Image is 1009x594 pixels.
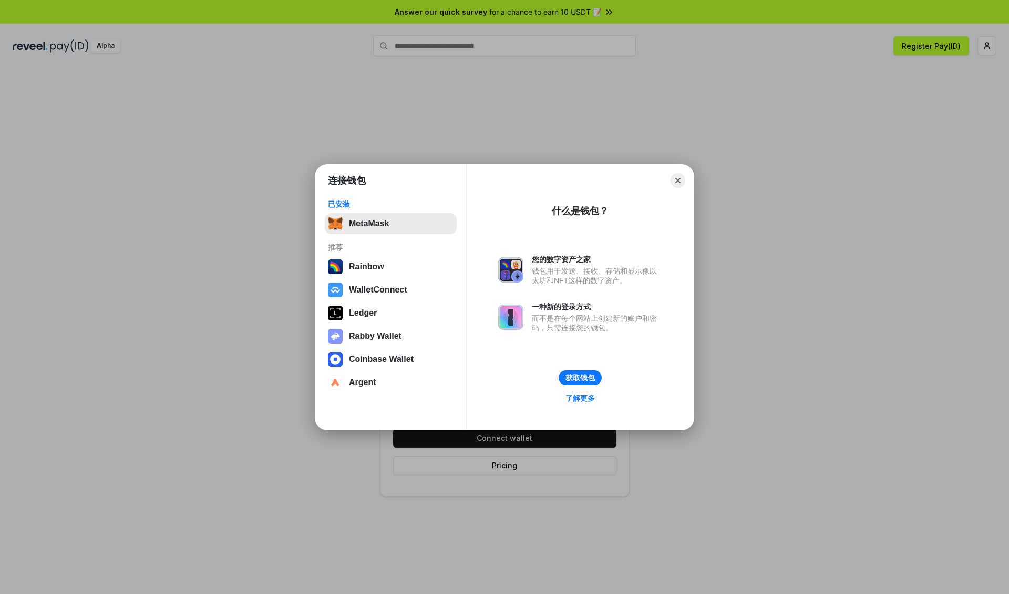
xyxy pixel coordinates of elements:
[349,308,377,318] div: Ledger
[325,326,457,347] button: Rabby Wallet
[552,205,609,217] div: 什么是钱包？
[325,372,457,393] button: Argent
[565,394,595,403] div: 了解更多
[349,331,401,341] div: Rabby Wallet
[328,352,343,367] img: svg+xml,%3Csvg%20width%3D%2228%22%20height%3D%2228%22%20viewBox%3D%220%200%2028%2028%22%20fill%3D...
[532,314,662,333] div: 而不是在每个网站上创建新的账户和密码，只需连接您的钱包。
[325,279,457,300] button: WalletConnect
[325,349,457,370] button: Coinbase Wallet
[349,378,376,387] div: Argent
[559,391,601,405] a: 了解更多
[532,302,662,311] div: 一种新的登录方式
[498,305,523,330] img: svg+xml,%3Csvg%20xmlns%3D%22http%3A%2F%2Fwww.w3.org%2F2000%2Fsvg%22%20fill%3D%22none%22%20viewBox...
[349,219,389,228] div: MetaMask
[328,199,454,209] div: 已安装
[671,173,685,188] button: Close
[328,174,366,187] h1: 连接钱包
[565,373,595,382] div: 获取钱包
[328,259,343,274] img: svg+xml,%3Csvg%20width%3D%22120%22%20height%3D%22120%22%20viewBox%3D%220%200%20120%20120%22%20fil...
[559,370,602,385] button: 获取钱包
[532,266,662,285] div: 钱包用于发送、接收、存储和显示像以太坊和NFT这样的数字资产。
[532,255,662,264] div: 您的数字资产之家
[349,355,414,364] div: Coinbase Wallet
[328,243,454,252] div: 推荐
[498,257,523,283] img: svg+xml,%3Csvg%20xmlns%3D%22http%3A%2F%2Fwww.w3.org%2F2000%2Fsvg%22%20fill%3D%22none%22%20viewBox...
[349,262,384,271] div: Rainbow
[325,303,457,324] button: Ledger
[325,256,457,277] button: Rainbow
[325,213,457,234] button: MetaMask
[328,306,343,320] img: svg+xml,%3Csvg%20xmlns%3D%22http%3A%2F%2Fwww.w3.org%2F2000%2Fsvg%22%20width%3D%2228%22%20height%3...
[328,216,343,231] img: svg+xml,%3Csvg%20fill%3D%22none%22%20height%3D%2233%22%20viewBox%3D%220%200%2035%2033%22%20width%...
[349,285,407,295] div: WalletConnect
[328,329,343,344] img: svg+xml,%3Csvg%20xmlns%3D%22http%3A%2F%2Fwww.w3.org%2F2000%2Fsvg%22%20fill%3D%22none%22%20viewBox...
[328,283,343,297] img: svg+xml,%3Csvg%20width%3D%2228%22%20height%3D%2228%22%20viewBox%3D%220%200%2028%2028%22%20fill%3D...
[328,375,343,390] img: svg+xml,%3Csvg%20width%3D%2228%22%20height%3D%2228%22%20viewBox%3D%220%200%2028%2028%22%20fill%3D...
